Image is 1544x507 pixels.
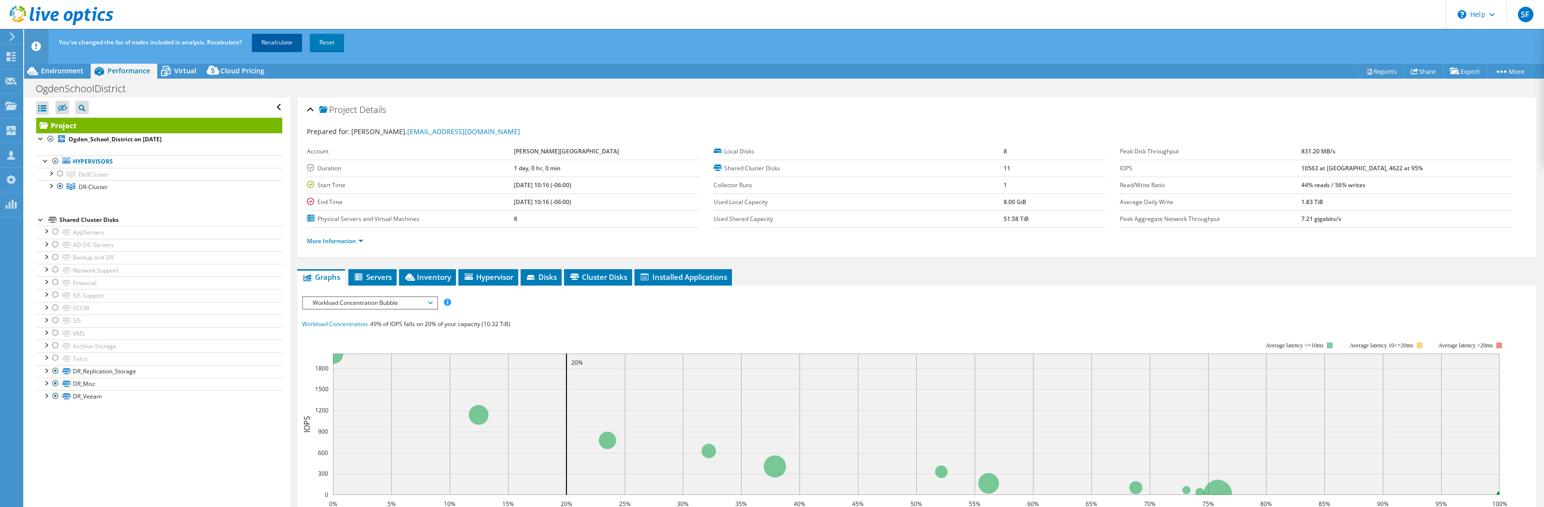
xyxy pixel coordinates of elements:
a: VMS [36,327,282,340]
b: 11 [1004,164,1010,172]
b: 7.21 gigabits/s [1301,215,1341,223]
label: Peak Disk Throughput [1120,147,1301,156]
label: Physical Servers and Virtual Machines [307,214,513,224]
a: AD-DC-Servers [36,239,282,251]
label: Collector Runs [714,180,1004,190]
label: Start Time [307,180,513,190]
label: Read/Write Ratio [1120,180,1301,190]
a: Backup and DR [36,251,282,264]
text: 20% [571,358,583,367]
span: Servers [353,272,392,282]
a: Export [1443,64,1488,79]
b: 8 [514,215,517,223]
a: SIS [36,315,282,327]
tspan: Average latency <=10ms [1266,342,1323,349]
text: Average latency >20ms [1438,342,1493,349]
label: Duration [307,164,513,173]
label: Account [307,147,513,156]
svg: \n [1458,10,1466,19]
b: 44% reads / 56% writes [1301,181,1365,189]
a: More [1487,64,1532,79]
span: Installed Applications [639,272,727,282]
span: Project [319,105,357,115]
span: SF [1518,7,1533,22]
div: Shared Cluster Disks [59,214,282,226]
label: Used Local Capacity [714,197,1004,207]
text: 0 [325,491,328,499]
span: You've changed the list of nodes included in analysis. Recalculate? [59,38,242,46]
text: IOPS [302,416,312,433]
span: Inventory [404,272,451,282]
label: Shared Cluster Disks [714,164,1004,173]
a: Hypervisors [36,155,282,168]
span: Workload Concentration Bubble [308,297,432,309]
a: Share [1404,64,1443,79]
a: Network Support [36,264,282,276]
a: Recalculate [252,34,302,51]
a: Ogden_School_District on [DATE] [36,133,282,146]
span: Cloud Pricing [221,66,264,75]
a: Reset [310,34,344,51]
a: SCCM [36,302,282,315]
a: DellCluster [36,168,282,180]
b: Ogden_School_District on [DATE] [69,135,162,143]
a: DR-Cluster [36,180,282,193]
label: Average Daily Write [1120,197,1301,207]
span: Performance [108,66,150,75]
label: IOPS [1120,164,1301,173]
label: Prepared for: [307,127,350,136]
a: [EMAIL_ADDRESS][DOMAIN_NAME] [407,127,520,136]
span: 49% of IOPS falls on 20% of your capacity (10.32 TiB) [370,320,510,328]
span: Workload Concentration: [302,320,369,328]
a: More Information [307,237,363,245]
text: 600 [318,449,328,457]
a: Financial [36,276,282,289]
tspan: Average latency 10<=20ms [1350,342,1413,349]
text: 1500 [315,385,329,393]
label: End Time [307,197,513,207]
a: Reports [1358,64,1404,79]
span: Virtual [174,66,196,75]
span: Cluster Disks [569,272,627,282]
b: 1 day, 0 hr, 0 min [514,164,561,172]
a: DR_Replication_Storage [36,365,282,378]
text: 900 [318,427,328,436]
text: 1200 [315,406,329,414]
h1: OgdenSchoolDistrict [31,83,141,94]
span: Graphs [302,272,340,282]
label: Used Shared Capacity [714,214,1004,224]
span: Environment [41,66,83,75]
span: Disks [525,272,557,282]
b: 1 [1004,181,1007,189]
b: 10563 at [GEOGRAPHIC_DATA], 4622 at 95% [1301,164,1423,172]
b: 1.83 TiB [1301,198,1323,206]
a: DR_Veeam [36,390,282,403]
label: Local Disks [714,147,1004,156]
label: Peak Aggregate Network Throughput [1120,214,1301,224]
span: Details [359,104,386,115]
span: DR-Cluster [79,183,108,191]
span: Hypervisor [463,272,513,282]
a: DR_Misc [36,378,282,390]
a: SIS Support [36,289,282,301]
text: 300 [318,469,328,478]
a: Archive-Storage [36,340,282,352]
b: [PERSON_NAME][GEOGRAPHIC_DATA] [514,147,619,155]
span: [PERSON_NAME], [351,127,520,136]
b: 8 [1004,147,1007,155]
b: [DATE] 10:16 (-06:00) [514,181,571,189]
b: [DATE] 10:16 (-06:00) [514,198,571,206]
span: DellCluster [79,170,109,178]
b: 8.00 GiB [1004,198,1026,206]
text: 1800 [315,364,329,372]
a: AppServers [36,226,282,238]
b: 831.20 MB/s [1301,147,1336,155]
a: Project [36,118,282,133]
b: 51.58 TiB [1004,215,1029,223]
a: Telco [36,352,282,365]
